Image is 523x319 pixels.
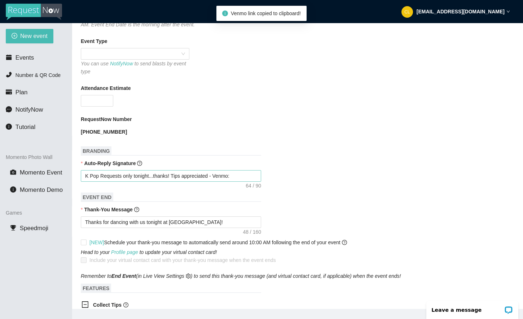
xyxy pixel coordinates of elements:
[81,284,111,293] span: FEATURES
[6,72,12,78] span: phone
[231,10,301,16] span: Venmo link copied to clipboard!
[506,10,510,13] span: down
[20,169,62,176] span: Momento Event
[82,301,89,308] span: minus-square
[6,124,12,130] span: info-circle
[6,29,53,43] button: plus-circleNew event
[93,302,122,308] b: Collect Tips
[81,129,127,135] b: [PHONE_NUMBER]
[6,106,12,112] span: message
[16,124,35,130] span: Tutorial
[16,106,43,113] span: NotifyNow
[422,296,523,319] iframe: LiveChat chat widget
[81,249,217,255] i: Head to your to update your virtual contact card!
[417,9,505,14] strong: [EMAIL_ADDRESS][DOMAIN_NAME]
[81,84,131,92] b: Attendance Estimate
[123,302,128,307] span: question-circle
[6,4,62,20] img: RequestNow
[81,60,189,76] div: You can use to send blasts by event type
[137,161,142,166] span: question-circle
[111,273,136,279] b: End Event
[186,273,191,279] span: setting
[81,146,111,156] span: BRANDING
[84,207,132,212] b: Thank-You Message
[81,115,132,123] b: RequestNow Number
[76,297,256,314] div: Collect Tipsquestion-circle
[10,169,16,175] span: camera
[16,72,61,78] span: Number & QR Code
[81,273,401,279] i: Remember to (in Live View Settings ) to send this thank-you message (and virtual contact card, if...
[222,10,228,16] span: info-circle
[6,54,12,60] span: calendar
[84,160,136,166] b: Auto-Reply Signature
[89,240,104,245] span: [NEW]
[342,240,347,245] span: question-circle
[10,225,16,231] span: trophy
[20,225,48,232] span: Speedmoji
[401,6,413,18] img: 71fd231b459e46701a55cef29275c810
[20,31,48,40] span: New event
[110,61,133,66] a: NotifyNow
[16,89,28,96] span: Plan
[81,170,261,182] textarea: K Pop Requests only tonight...thanks! Tips appreciated - Venmo:
[6,89,12,95] span: credit-card
[81,216,261,228] textarea: Thanks for dancing with us tonight at [GEOGRAPHIC_DATA]!
[10,186,16,193] span: info-circle
[81,193,113,202] span: EVENT END
[134,207,139,212] span: question-circle
[12,33,17,40] span: plus-circle
[20,186,63,193] span: Momento Demo
[16,54,34,61] span: Events
[111,249,138,255] a: Profile page
[89,240,347,245] span: Schedule your thank-you message to automatically send around 10:00 AM following the end of your e...
[89,257,276,263] span: Include your virtual contact card with your thank-you message when the event ends
[81,37,107,45] b: Event Type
